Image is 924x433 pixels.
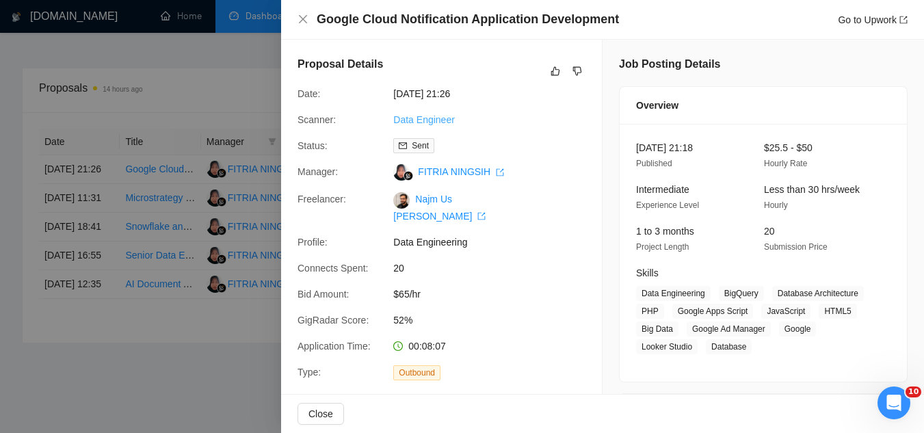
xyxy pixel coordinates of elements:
span: Data Engineering [636,286,711,301]
h5: Job Posting Details [619,56,720,73]
img: c19e6-_bc3xNwVluLMsdjPy4l5qTYCOxWmfEJfM7mnyL_RRk_TcluSezt4kHBGFBai [393,192,410,209]
span: Database [706,339,752,354]
span: export [899,16,908,24]
span: $25.5 - $50 [764,142,813,153]
button: like [547,63,564,79]
span: Google [779,322,817,337]
span: close [298,14,308,25]
h5: Proposal Details [298,56,383,73]
span: Submission Price [764,242,828,252]
span: PHP [636,304,664,319]
span: Date: [298,88,320,99]
span: Scanner: [298,114,336,125]
span: Big Data [636,322,678,337]
span: 20 [764,226,775,237]
span: mail [399,142,407,150]
span: Intermediate [636,184,689,195]
a: FITRIA NINGSIH export [418,166,504,177]
span: Hourly Rate [764,159,807,168]
span: 1 to 3 months [636,226,694,237]
span: Outbound [393,365,440,380]
span: Bid Amount: [298,289,349,300]
span: 20 [393,261,598,276]
span: dislike [572,66,582,77]
span: [DATE] 21:18 [636,142,693,153]
span: Sent [412,141,429,150]
span: Project Length [636,242,689,252]
a: Data Engineer [393,114,455,125]
span: export [477,212,486,220]
span: Google Apps Script [672,304,754,319]
span: Application Time: [298,341,371,352]
span: Profile: [298,237,328,248]
span: $65/hr [393,287,598,302]
span: JavaScript [761,304,810,319]
span: Looker Studio [636,339,698,354]
span: Type: [298,367,321,378]
span: Database Architecture [772,286,864,301]
span: Google Ad Manager [687,322,771,337]
span: Freelancer: [298,194,346,205]
span: Close [308,406,333,421]
span: HTML5 [819,304,856,319]
span: clock-circle [393,341,403,351]
span: Less than 30 hrs/week [764,184,860,195]
h4: Google Cloud Notification Application Development [317,11,619,28]
span: Overview [636,98,678,113]
span: 00:08:07 [408,341,446,352]
img: gigradar-bm.png [404,171,413,181]
span: 52% [393,313,598,328]
a: Najm Us [PERSON_NAME] export [393,194,486,221]
span: like [551,66,560,77]
span: export [496,168,504,176]
span: Hourly [764,200,788,210]
span: BigQuery [719,286,764,301]
span: Manager: [298,166,338,177]
span: Published [636,159,672,168]
button: dislike [569,63,585,79]
button: Close [298,14,308,25]
span: Skills [636,267,659,278]
span: [DATE] 21:26 [393,86,598,101]
a: Go to Upworkexport [838,14,908,25]
span: 10 [906,386,921,397]
iframe: Intercom live chat [877,386,910,419]
span: Data Engineering [393,235,598,250]
span: Status: [298,140,328,151]
span: Connects Spent: [298,263,369,274]
button: Close [298,403,344,425]
span: GigRadar Score: [298,315,369,326]
span: Experience Level [636,200,699,210]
